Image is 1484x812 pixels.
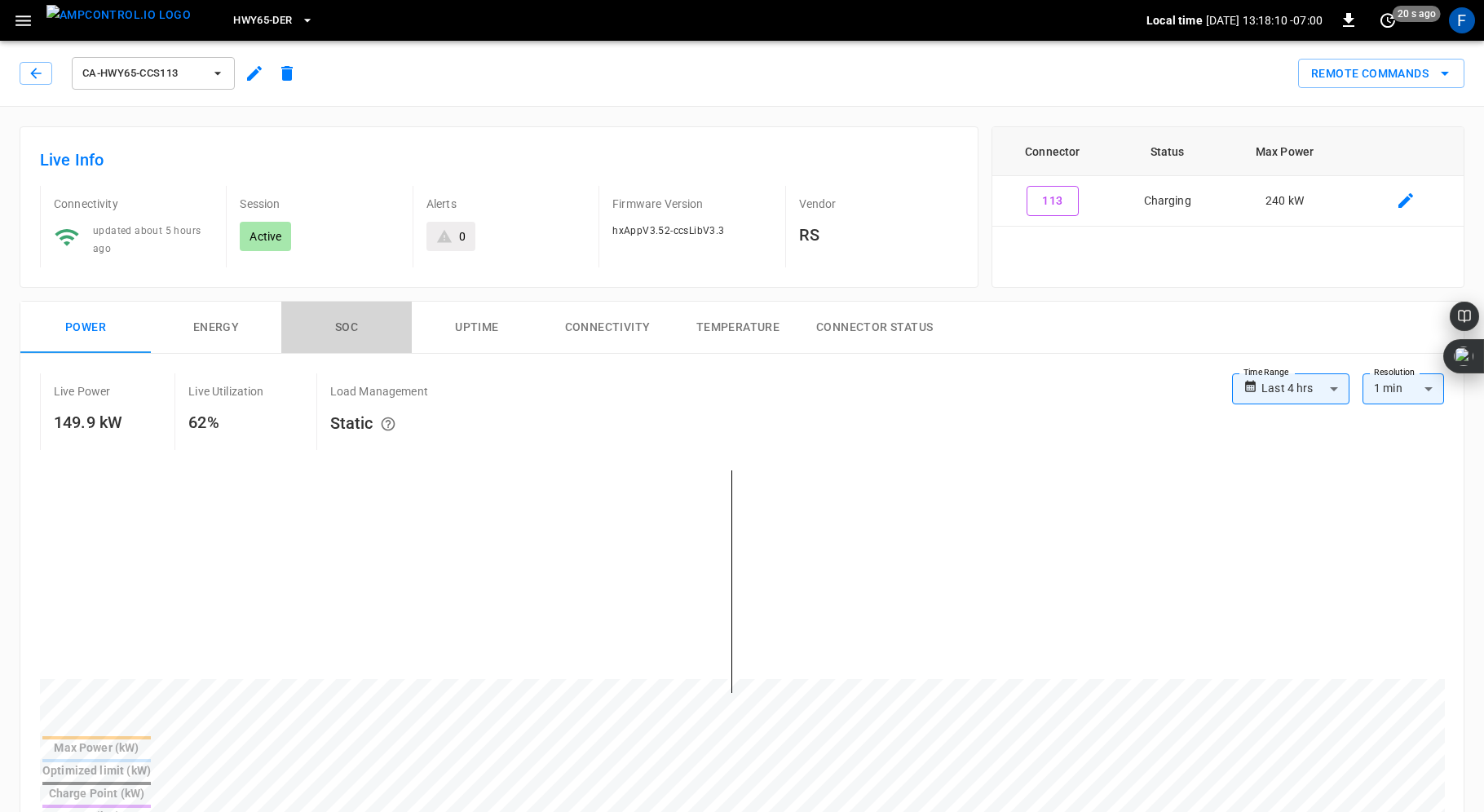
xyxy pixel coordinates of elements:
button: Connector Status [803,302,946,354]
p: Vendor [799,196,958,212]
p: Local time [1146,12,1203,29]
div: remote commands options [1298,59,1464,89]
h6: Static [330,409,428,440]
table: connector table [992,127,1464,227]
img: ampcontrol.io logo [46,5,191,25]
button: set refresh interval [1375,7,1401,33]
div: profile-icon [1449,7,1475,33]
h6: 62% [188,409,263,435]
div: 1 min [1363,373,1444,404]
button: Remote Commands [1298,59,1464,89]
button: SOC [281,302,412,354]
th: Connector [992,127,1113,176]
button: The system is using AmpEdge-configured limits for static load managment. Depending on your config... [373,409,403,440]
h6: Live Info [40,147,958,173]
p: Live Power [54,383,111,399]
p: Alerts [426,196,585,212]
label: Time Range [1243,366,1289,379]
div: Last 4 hrs [1261,373,1349,404]
div: 0 [459,228,466,245]
button: HWY65-DER [227,5,320,37]
button: Temperature [673,302,803,354]
span: ca-hwy65-ccs113 [82,64,203,83]
button: Uptime [412,302,542,354]
button: 113 [1027,186,1079,216]
span: updated about 5 hours ago [93,225,201,254]
span: 20 s ago [1393,6,1441,22]
p: Live Utilization [188,383,263,399]
p: [DATE] 13:18:10 -07:00 [1206,12,1323,29]
th: Status [1113,127,1222,176]
p: Load Management [330,383,428,399]
th: Max Power [1222,127,1348,176]
p: Firmware Version [612,196,771,212]
p: Active [250,228,281,245]
button: Energy [151,302,281,354]
h6: RS [799,222,958,248]
button: Connectivity [542,302,673,354]
p: Session [240,196,399,212]
span: HWY65-DER [233,11,292,30]
td: 240 kW [1222,176,1348,227]
button: ca-hwy65-ccs113 [72,57,235,90]
td: Charging [1113,176,1222,227]
span: hxAppV3.52-ccsLibV3.3 [612,225,724,236]
h6: 149.9 kW [54,409,122,435]
label: Resolution [1374,366,1415,379]
button: Power [20,302,151,354]
p: Connectivity [54,196,213,212]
